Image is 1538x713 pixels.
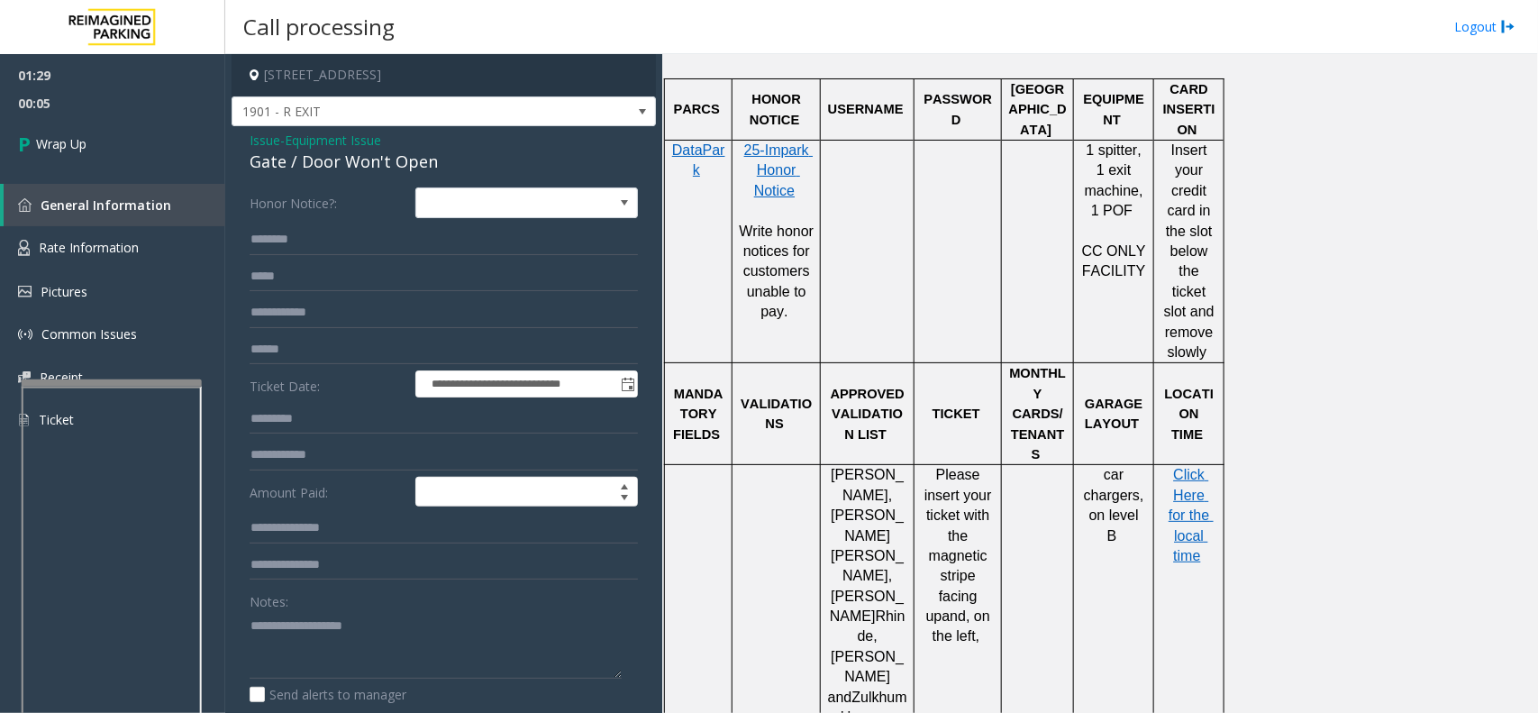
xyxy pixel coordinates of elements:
[831,467,904,543] span: [PERSON_NAME], [PERSON_NAME]
[1009,82,1067,137] span: [GEOGRAPHIC_DATA]
[830,589,904,624] span: [PERSON_NAME]
[1169,468,1214,563] a: Click Here for the local time
[739,224,817,320] span: Write honor notices for customers unable to pay.
[18,371,31,383] img: 'icon'
[672,143,725,178] a: DataPark
[250,131,280,150] span: Issue
[234,5,404,49] h3: Call processing
[232,97,570,126] span: 1901 - R EXIT
[41,325,137,343] span: Common Issues
[18,240,30,256] img: 'icon'
[36,134,86,153] span: Wrap Up
[245,370,411,398] label: Ticket Date:
[18,327,32,342] img: 'icon'
[285,131,381,150] span: Equipment Issue
[245,477,411,507] label: Amount Paid:
[1454,17,1515,36] a: Logout
[744,142,813,198] span: 25-Impark Honor Notice
[41,283,87,300] span: Pictures
[674,102,720,116] span: PARCS
[280,132,381,149] span: -
[40,369,83,386] span: Receipt
[4,184,225,226] a: General Information
[831,548,904,583] span: [PERSON_NAME],
[828,102,904,116] span: USERNAME
[1501,17,1515,36] img: logout
[828,628,904,704] span: , [PERSON_NAME] and
[612,492,637,507] span: Decrease value
[245,187,411,218] label: Honor Notice?:
[744,143,813,198] a: 25-Impark Honor Notice
[750,92,805,126] span: HONOR NOTICE
[612,478,637,492] span: Increase value
[933,407,980,421] span: TICKET
[933,608,995,644] span: and, on the left,
[41,197,171,214] span: General Information
[1009,366,1066,462] span: MONTHLY CARDS/TENANTS
[741,397,812,431] span: VALIDATIONS
[18,412,30,428] img: 'icon'
[1165,387,1215,442] span: LOCATION TIME
[617,371,637,397] span: Toggle popup
[39,239,139,256] span: Rate Information
[250,685,406,704] label: Send alerts to manager
[1164,142,1219,360] span: Insert your credit card in the slot below the ticket slot and remove slowly
[1163,82,1215,137] span: CARD INSERTION
[1082,243,1151,279] span: CC ONLY FACILITY
[673,387,723,442] span: MANDATORY FIELDS
[18,198,32,212] img: 'icon'
[250,150,638,174] div: Gate / Door Won't Open
[1084,92,1145,126] span: EQUIPMENT
[858,608,906,644] span: Rhinde
[232,54,656,96] h4: [STREET_ADDRESS]
[250,586,288,611] label: Notes:
[924,92,992,126] span: PASSWORD
[831,387,908,442] span: APPROVED VALIDATION LIST
[1085,397,1146,431] span: GARAGE LAYOUT
[18,286,32,297] img: 'icon'
[1169,467,1214,563] span: Click Here for the local time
